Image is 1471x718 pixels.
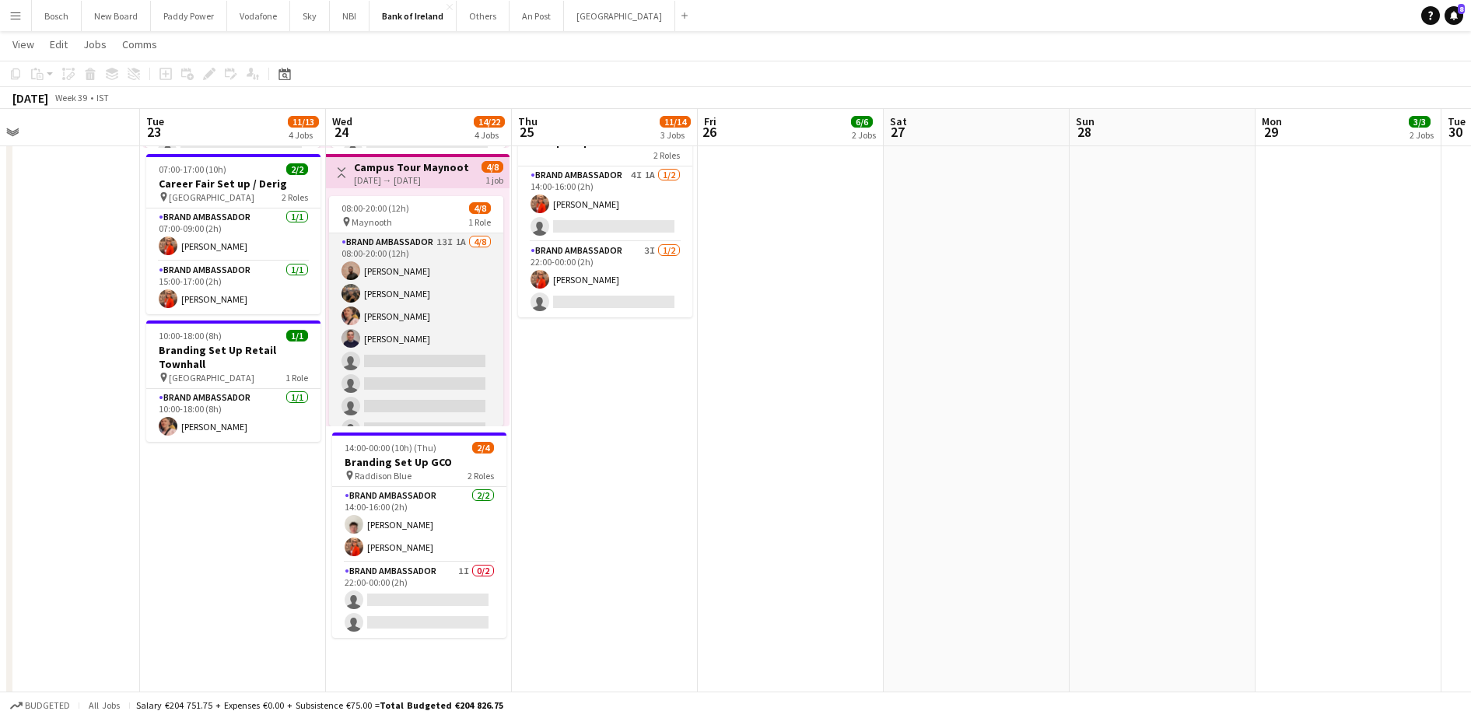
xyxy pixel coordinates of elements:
span: [GEOGRAPHIC_DATA] [169,191,254,203]
span: 07:00-17:00 (10h) [159,163,226,175]
button: Bank of Ireland [370,1,457,31]
app-card-role: Brand Ambassador1/107:00-09:00 (2h)[PERSON_NAME] [146,208,320,261]
app-card-role: Brand Ambassador4I1A1/214:00-16:00 (2h)[PERSON_NAME] [518,166,692,242]
button: Sky [290,1,330,31]
span: 2 Roles [653,149,680,161]
span: Wed [332,114,352,128]
a: Edit [44,34,74,54]
span: 29 [1259,123,1282,141]
span: 08:00-20:00 (12h) [341,202,409,214]
button: An Post [510,1,564,31]
span: View [12,37,34,51]
span: 14/22 [474,116,505,128]
span: Tue [1448,114,1466,128]
app-card-role: Brand Ambassador1/115:00-17:00 (2h)[PERSON_NAME] [146,261,320,314]
app-card-role: Brand Ambassador2/214:00-16:00 (2h)[PERSON_NAME][PERSON_NAME] [332,487,506,562]
div: 4 Jobs [475,129,504,141]
span: 23 [144,123,164,141]
span: 1/1 [286,330,308,341]
span: 2 Roles [282,191,308,203]
button: Bosch [32,1,82,31]
button: Vodafone [227,1,290,31]
span: Jobs [83,37,107,51]
button: Others [457,1,510,31]
span: Fri [704,114,716,128]
span: 2 Roles [468,470,494,482]
h3: Career Fair Set up / Derig [146,177,320,191]
span: Maynooth [352,216,392,228]
button: Budgeted [8,697,72,714]
h3: Branding Set Up GCO [332,455,506,469]
app-card-role: Brand Ambassador1/110:00-18:00 (8h)[PERSON_NAME] [146,389,320,442]
div: [DATE] [12,90,48,106]
div: 2 Jobs [852,129,876,141]
div: 1 job [485,173,503,186]
span: [GEOGRAPHIC_DATA] [169,372,254,384]
span: 3/3 [1409,116,1431,128]
span: 2/4 [472,442,494,454]
span: 25 [516,123,538,141]
span: 11/13 [288,116,319,128]
div: Salary €204 751.75 + Expenses €0.00 + Subsistence €75.00 = [136,699,503,711]
span: Sat [890,114,907,128]
app-job-card: 08:00-20:00 (12h)4/8 Maynooth1 RoleBrand Ambassador13I1A4/808:00-20:00 (12h)[PERSON_NAME][PERSON_... [329,196,503,426]
a: View [6,34,40,54]
span: 26 [702,123,716,141]
div: [DATE] → [DATE] [354,174,470,186]
app-card-role: Brand Ambassador1I0/222:00-00:00 (2h) [332,562,506,638]
span: Week 39 [51,92,90,103]
button: [GEOGRAPHIC_DATA] [564,1,675,31]
button: NBI [330,1,370,31]
span: Thu [518,114,538,128]
span: 14:00-00:00 (10h) (Thu) [345,442,436,454]
span: Raddison Blue [355,470,412,482]
div: IST [96,92,109,103]
app-card-role: Brand Ambassador3I1/222:00-00:00 (2h)[PERSON_NAME] [518,242,692,317]
span: 4/8 [482,161,503,173]
a: 8 [1445,6,1463,25]
span: 8 [1458,4,1465,14]
span: 2/2 [286,163,308,175]
span: 1 Role [285,372,308,384]
span: 1 Role [468,216,491,228]
a: Jobs [77,34,113,54]
div: 3 Jobs [660,129,690,141]
a: Comms [116,34,163,54]
app-job-card: 14:00-00:00 (10h) (Thu)2/4Branding Set Up GCO Raddison Blue2 RolesBrand Ambassador2/214:00-16:00 ... [332,433,506,638]
div: 4 Jobs [289,129,318,141]
app-job-card: 10:00-18:00 (8h)1/1Branding Set Up Retail Townhall [GEOGRAPHIC_DATA]1 RoleBrand Ambassador1/110:0... [146,320,320,442]
span: Total Budgeted €204 826.75 [380,699,503,711]
button: Paddy Power [151,1,227,31]
span: 6/6 [851,116,873,128]
span: 24 [330,123,352,141]
span: Tue [146,114,164,128]
span: 27 [888,123,907,141]
span: 30 [1445,123,1466,141]
app-card-role: Brand Ambassador13I1A4/808:00-20:00 (12h)[PERSON_NAME][PERSON_NAME][PERSON_NAME][PERSON_NAME] [329,233,503,444]
span: Edit [50,37,68,51]
span: 28 [1073,123,1094,141]
app-job-card: 07:00-17:00 (10h)2/2Career Fair Set up / Derig [GEOGRAPHIC_DATA]2 RolesBrand Ambassador1/107:00-0... [146,154,320,314]
div: 2 Jobs [1410,129,1434,141]
span: 4/8 [469,202,491,214]
span: Comms [122,37,157,51]
span: All jobs [86,699,123,711]
span: Budgeted [25,700,70,711]
app-job-card: 14:00-00:00 (10h) (Fri)2/4Group Corporate Affairs2 RolesBrand Ambassador4I1A1/214:00-16:00 (2h)[P... [518,112,692,317]
span: 11/14 [660,116,691,128]
span: 10:00-18:00 (8h) [159,330,222,341]
h3: Campus Tour Maynooth [354,160,470,174]
span: Sun [1076,114,1094,128]
button: New Board [82,1,151,31]
h3: Branding Set Up Retail Townhall [146,343,320,371]
span: Mon [1262,114,1282,128]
